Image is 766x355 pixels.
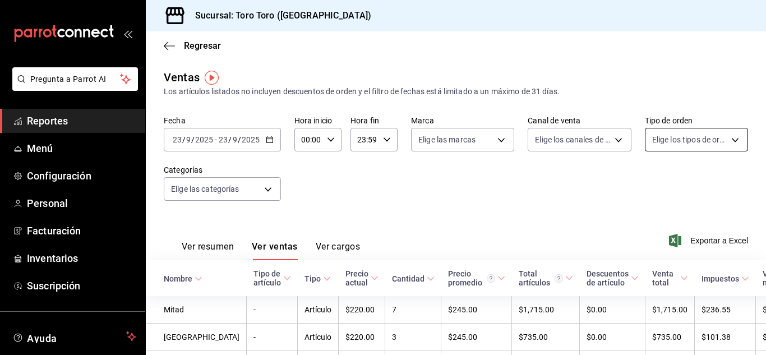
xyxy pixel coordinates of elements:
[411,117,514,125] label: Marca
[8,81,138,93] a: Pregunta a Parrot AI
[164,117,281,125] label: Fecha
[448,269,495,287] div: Precio promedio
[172,135,182,144] input: --
[702,274,739,283] div: Impuestos
[519,269,563,287] div: Total artículos
[487,274,495,283] svg: Precio promedio = Total artículos / cantidad
[12,67,138,91] button: Pregunta a Parrot AI
[191,135,195,144] span: /
[247,296,298,324] td: -
[164,86,748,98] div: Los artículos listados no incluyen descuentos de orden y el filtro de fechas está limitado a un m...
[350,117,398,125] label: Hora fin
[645,117,748,125] label: Tipo de orden
[645,296,695,324] td: $1,715.00
[182,241,360,260] div: navigation tabs
[182,241,234,260] button: Ver resumen
[695,324,756,351] td: $101.38
[164,274,192,283] div: Nombre
[164,40,221,51] button: Regresar
[512,296,580,324] td: $1,715.00
[27,330,122,343] span: Ayuda
[652,134,727,145] span: Elige los tipos de orden
[645,324,695,351] td: $735.00
[294,117,342,125] label: Hora inicio
[441,296,512,324] td: $245.00
[418,134,476,145] span: Elige las marcas
[171,183,239,195] span: Elige las categorías
[512,324,580,351] td: $735.00
[652,269,688,287] span: Venta total
[298,296,339,324] td: Artículo
[587,269,629,287] div: Descuentos de artículo
[385,324,441,351] td: 3
[652,269,678,287] div: Venta total
[304,274,331,283] span: Tipo
[535,134,610,145] span: Elige los canales de venta
[215,135,217,144] span: -
[695,296,756,324] td: $236.55
[702,274,749,283] span: Impuestos
[528,117,631,125] label: Canal de venta
[146,324,247,351] td: [GEOGRAPHIC_DATA]
[30,73,121,85] span: Pregunta a Parrot AI
[184,40,221,51] span: Regresar
[519,269,573,287] span: Total artículos
[555,274,563,283] svg: El total artículos considera cambios de precios en los artículos así como costos adicionales por ...
[238,135,241,144] span: /
[186,135,191,144] input: --
[146,296,247,324] td: Mitad
[186,9,371,22] h3: Sucursal: Toro Toro ([GEOGRAPHIC_DATA])
[232,135,238,144] input: --
[123,29,132,38] button: open_drawer_menu
[385,296,441,324] td: 7
[164,166,281,174] label: Categorías
[448,269,505,287] span: Precio promedio
[392,274,424,283] div: Cantidad
[241,135,260,144] input: ----
[247,324,298,351] td: -
[345,269,379,287] span: Precio actual
[27,113,136,128] span: Reportes
[580,296,645,324] td: $0.00
[27,168,136,183] span: Configuración
[205,71,219,85] img: Tooltip marker
[252,241,298,260] button: Ver ventas
[587,269,639,287] span: Descuentos de artículo
[345,269,368,287] div: Precio actual
[392,274,435,283] span: Cantidad
[253,269,291,287] span: Tipo de artículo
[253,269,281,287] div: Tipo de artículo
[298,324,339,351] td: Artículo
[164,69,200,86] div: Ventas
[27,278,136,293] span: Suscripción
[27,196,136,211] span: Personal
[671,234,748,247] button: Exportar a Excel
[195,135,214,144] input: ----
[27,223,136,238] span: Facturación
[218,135,228,144] input: --
[304,274,321,283] div: Tipo
[580,324,645,351] td: $0.00
[441,324,512,351] td: $245.00
[27,251,136,266] span: Inventarios
[339,296,385,324] td: $220.00
[182,135,186,144] span: /
[164,274,202,283] span: Nombre
[27,141,136,156] span: Menú
[228,135,232,144] span: /
[316,241,361,260] button: Ver cargos
[339,324,385,351] td: $220.00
